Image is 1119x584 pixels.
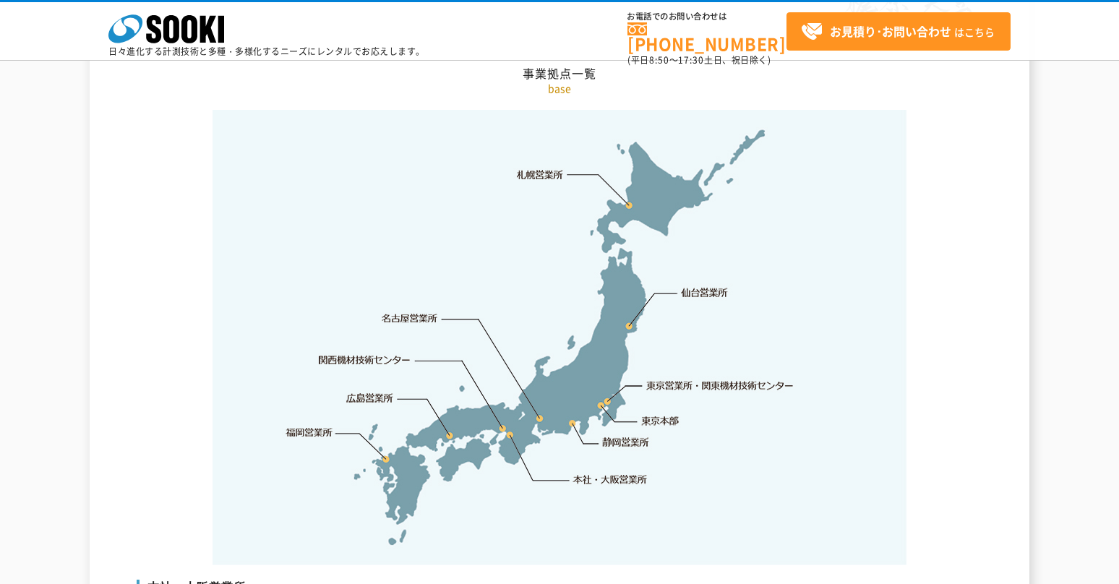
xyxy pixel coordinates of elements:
a: 名古屋営業所 [382,312,438,326]
p: 日々進化する計測技術と多種・多様化するニーズにレンタルでお応えします。 [108,47,425,56]
a: 札幌営業所 [517,167,564,181]
span: お電話でのお問い合わせは [627,12,786,21]
p: base [137,81,982,96]
a: 関西機材技術センター [319,353,411,367]
span: (平日 ～ 土日、祝日除く) [627,53,771,66]
a: 東京本部 [642,414,679,429]
a: 東京営業所・関東機材技術センター [647,378,795,392]
span: はこちら [801,21,995,43]
a: 広島営業所 [347,390,394,405]
span: 8:50 [649,53,669,66]
a: 仙台営業所 [681,285,728,300]
img: 事業拠点一覧 [213,110,906,565]
a: 福岡営業所 [286,425,333,439]
a: [PHONE_NUMBER] [627,22,786,52]
a: 静岡営業所 [602,435,649,450]
span: 17:30 [678,53,704,66]
a: お見積り･お問い合わせはこちら [786,12,1011,51]
strong: お見積り･お問い合わせ [830,22,951,40]
a: 本社・大阪営業所 [572,472,648,486]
